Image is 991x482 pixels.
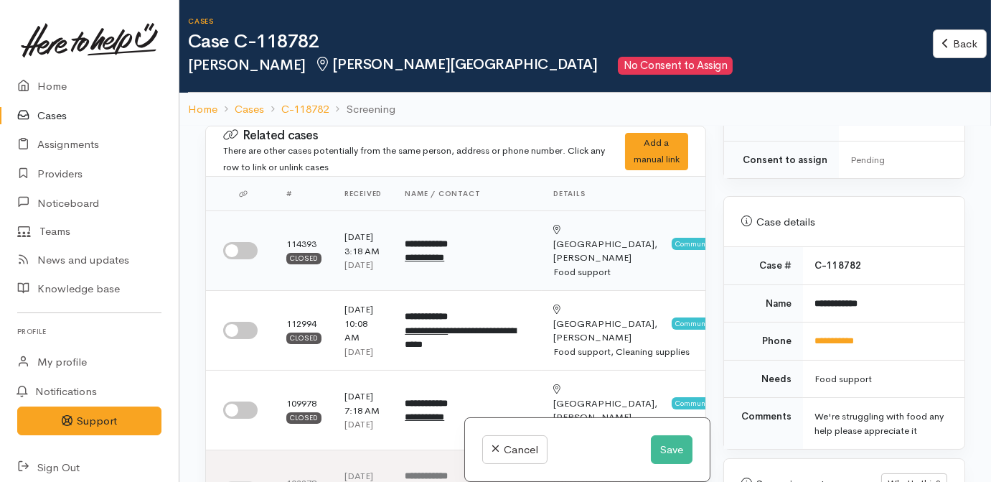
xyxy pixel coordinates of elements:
[188,17,933,25] h6: Cases
[329,101,395,118] li: Screening
[814,409,947,437] div: We're struggling with food any help please appreciate it
[553,238,657,250] span: [GEOGRAPHIC_DATA],
[333,177,393,211] th: Received
[724,323,803,361] td: Phone
[553,265,717,279] div: Food support
[814,259,861,272] b: C-118782
[553,345,717,359] div: Food support, Cleaning supplies
[179,93,991,126] nav: breadcrumb
[275,291,333,371] td: 112994
[553,382,667,425] div: [PERSON_NAME]
[553,397,657,409] span: [GEOGRAPHIC_DATA],
[344,259,373,271] time: [DATE]
[553,223,667,265] div: [PERSON_NAME]
[724,141,839,178] td: Consent to assign
[188,57,933,75] h2: [PERSON_NAME]
[344,418,373,430] time: [DATE]
[672,397,717,409] span: Community
[741,214,947,231] div: Case details
[672,238,717,249] span: Community
[17,407,161,436] button: Support
[850,153,947,167] div: Pending
[672,318,717,329] span: Community
[482,435,548,465] a: Cancel
[724,398,803,450] td: Comments
[651,435,692,465] button: Save
[553,318,657,330] span: [GEOGRAPHIC_DATA],
[618,57,733,75] span: No Consent to Assign
[344,302,382,345] div: [DATE] 10:08 AM
[223,144,605,173] small: There are other cases potentially from the same person, address or phone number. Click any row to...
[223,129,608,143] h3: Related cases
[933,29,987,59] a: Back
[344,230,382,258] div: [DATE] 3:18 AM
[724,360,803,398] td: Needs
[724,247,803,284] td: Case #
[235,101,264,118] a: Cases
[17,322,161,341] h6: Profile
[314,55,598,73] span: [PERSON_NAME][GEOGRAPHIC_DATA]
[724,284,803,323] td: Name
[344,346,373,358] time: [DATE]
[393,177,542,211] th: Name / contact
[275,211,333,291] td: 114393
[625,133,688,170] div: Add a manual link
[188,101,217,118] a: Home
[553,302,667,345] div: [PERSON_NAME]
[275,371,333,450] td: 109978
[286,253,321,264] div: Closed
[275,177,333,211] th: #
[281,101,329,118] a: C-118782
[814,372,947,386] div: Food support
[344,389,382,417] div: [DATE] 7:18 AM
[286,333,321,344] div: Closed
[542,177,728,211] th: Details
[188,32,933,52] h1: Case C-118782
[286,412,321,424] div: Closed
